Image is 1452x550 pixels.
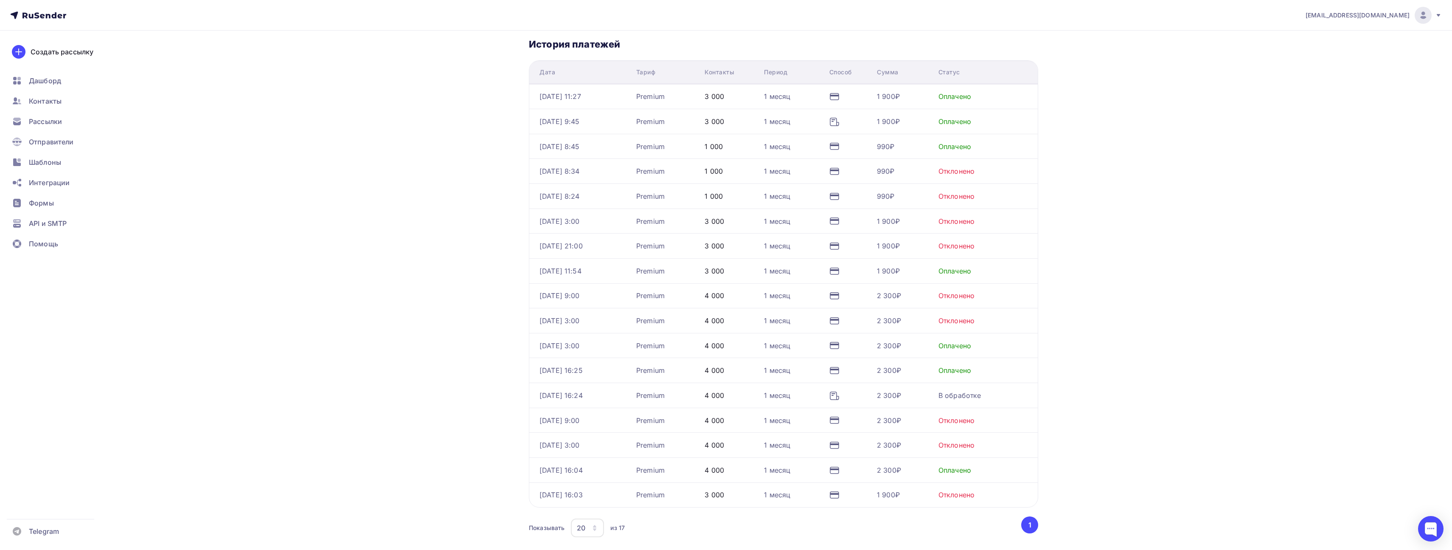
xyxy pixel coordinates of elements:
div: 4 000 [705,465,724,475]
div: 20 [577,523,585,533]
div: Сумма [877,68,899,76]
div: Premium [636,365,665,375]
div: Период [764,68,787,76]
div: 1 месяц [764,291,790,301]
div: 1 месяц [764,440,790,450]
div: 3 000 [705,216,724,226]
div: Отклонено [938,291,975,301]
div: Premium [636,91,665,102]
div: [DATE] 3:00 [539,440,580,450]
div: [DATE] 16:25 [539,365,583,375]
div: 1 месяц [764,91,790,102]
div: В обработке [938,390,981,401]
div: 1 000 [705,191,723,201]
span: [EMAIL_ADDRESS][DOMAIN_NAME] [1306,11,1410,20]
div: 1 900₽ [877,266,900,276]
div: 4 000 [705,440,724,450]
div: 2 300₽ [877,390,901,401]
div: 2 300₽ [877,440,901,450]
div: 1 месяц [764,316,790,326]
div: [DATE] 8:24 [539,191,580,201]
a: Формы [7,195,108,212]
a: [EMAIL_ADDRESS][DOMAIN_NAME] [1306,7,1442,24]
div: Premium [636,341,665,351]
div: Отклонено [938,440,975,450]
div: [DATE] 11:54 [539,266,581,276]
h3: История платежей [529,38,1038,50]
div: Контакты [705,68,734,76]
div: 3 000 [705,490,724,500]
div: [DATE] 16:24 [539,390,583,401]
span: Формы [29,198,54,208]
div: 1 месяц [764,191,790,201]
ul: Pagination [1020,516,1039,533]
div: Отклонено [938,316,975,326]
div: 1 месяц [764,390,790,401]
div: 3 000 [705,91,724,102]
div: 1 месяц [764,490,790,500]
div: [DATE] 8:34 [539,166,580,176]
div: Создать рассылку [31,47,93,57]
div: Оплачено [938,465,971,475]
div: [DATE] 11:27 [539,91,581,102]
a: Дашборд [7,72,108,89]
a: Отправители [7,133,108,150]
div: 1 месяц [764,341,790,351]
div: 4 000 [705,316,724,326]
div: 1 месяц [764,166,790,176]
span: Дашборд [29,76,61,86]
div: Отклонено [938,166,975,176]
div: 1 месяц [764,116,790,127]
a: Шаблоны [7,154,108,171]
div: из 17 [610,524,625,532]
div: Тариф [636,68,656,76]
div: 1 900₽ [877,216,900,226]
div: 3 000 [705,116,724,127]
div: [DATE] 3:00 [539,316,580,326]
div: Premium [636,241,665,251]
div: 990₽ [877,191,895,201]
div: [DATE] 8:45 [539,141,580,152]
span: Интеграции [29,178,70,188]
div: [DATE] 16:03 [539,490,583,500]
div: Premium [636,216,665,226]
div: [DATE] 9:00 [539,415,580,426]
span: Рассылки [29,116,62,127]
div: Premium [636,141,665,152]
div: 4 000 [705,415,724,426]
div: Оплачено [938,365,971,375]
div: Premium [636,440,665,450]
button: 20 [570,518,604,538]
span: Telegram [29,526,59,536]
div: Дата [539,68,555,76]
div: 990₽ [877,141,895,152]
div: 2 300₽ [877,341,901,351]
div: [DATE] 3:00 [539,216,580,226]
div: 2 300₽ [877,465,901,475]
div: 1 месяц [764,141,790,152]
div: 1 месяц [764,241,790,251]
div: Оплачено [938,116,971,127]
div: 1 месяц [764,365,790,375]
div: Premium [636,490,665,500]
span: Контакты [29,96,62,106]
span: Помощь [29,239,58,249]
div: Premium [636,390,665,401]
div: 3 000 [705,241,724,251]
div: Отклонено [938,191,975,201]
div: Показывать [529,524,565,532]
div: 1 месяц [764,465,790,475]
div: Premium [636,266,665,276]
div: [DATE] 3:00 [539,341,580,351]
div: Отклонено [938,216,975,226]
div: [DATE] 9:00 [539,291,580,301]
div: Premium [636,465,665,475]
button: Go to page 1 [1021,516,1038,533]
div: Оплачено [938,141,971,152]
a: Рассылки [7,113,108,130]
div: Оплачено [938,341,971,351]
div: 990₽ [877,166,895,176]
div: Premium [636,291,665,301]
div: 1 900₽ [877,116,900,127]
div: Отклонено [938,241,975,251]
